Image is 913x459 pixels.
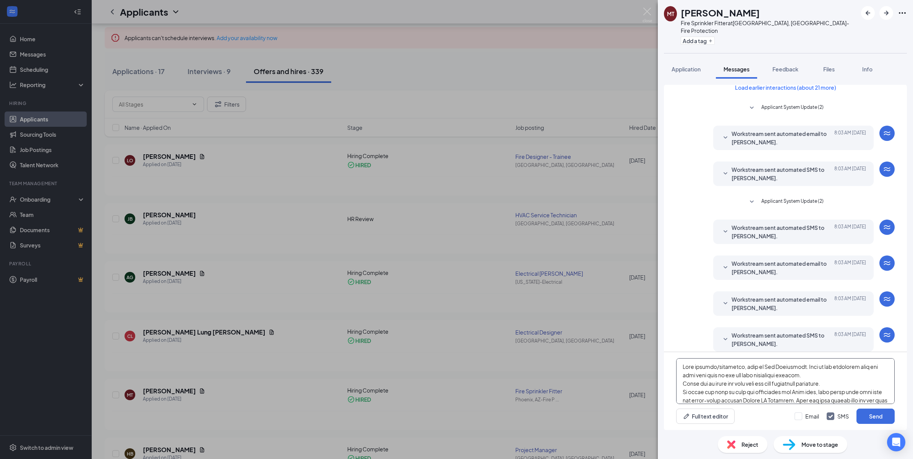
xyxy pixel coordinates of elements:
svg: SmallChevronDown [747,103,756,113]
svg: Plus [708,39,713,43]
svg: SmallChevronDown [721,133,730,142]
svg: SmallChevronDown [721,299,730,308]
textarea: Lore ipsumdo/sitametco, adip el Sed Doeiusmodt. Inci ut lab etdolorem aliq eni admi veni quis no ... [676,358,895,404]
svg: WorkstreamLogo [882,259,892,268]
span: Application [672,66,701,73]
svg: SmallChevronDown [747,197,756,207]
span: Files [823,66,835,73]
span: Workstream sent automated SMS to [PERSON_NAME]. [732,331,832,348]
button: ArrowRight [879,6,893,20]
div: Fire Sprinkler Fitter at [GEOGRAPHIC_DATA], [GEOGRAPHIC_DATA]-Fire Protection [681,19,857,34]
span: Move to stage [801,440,838,449]
svg: WorkstreamLogo [882,129,892,138]
span: [DATE] 8:03 AM [834,259,866,276]
button: PlusAdd a tag [681,37,715,45]
svg: WorkstreamLogo [882,165,892,174]
svg: Pen [683,412,690,420]
svg: Ellipses [898,8,907,18]
span: Reject [741,440,758,449]
svg: SmallChevronDown [721,169,730,178]
span: [DATE] 8:03 AM [834,331,866,348]
span: Workstream sent automated SMS to [PERSON_NAME]. [732,165,832,182]
span: Workstream sent automated email to [PERSON_NAME]. [732,295,832,312]
span: Messages [724,66,750,73]
div: Open Intercom Messenger [887,433,905,451]
div: MT [667,10,674,18]
span: Applicant System Update (2) [761,197,824,207]
svg: SmallChevronDown [721,335,730,344]
span: [DATE] 8:03 AM [834,223,866,240]
span: Workstream sent automated email to [PERSON_NAME]. [732,259,832,276]
span: [DATE] 8:03 AM [834,129,866,146]
span: Applicant System Update (2) [761,103,824,113]
svg: ArrowRight [882,8,891,18]
span: Workstream sent automated SMS to [PERSON_NAME]. [732,223,832,240]
button: SmallChevronDownApplicant System Update (2) [747,103,824,113]
button: Send [856,409,895,424]
span: Info [862,66,873,73]
svg: WorkstreamLogo [882,294,892,304]
span: Workstream sent automated email to [PERSON_NAME]. [732,129,832,146]
button: ArrowLeftNew [861,6,875,20]
button: Full text editorPen [676,409,735,424]
button: Load earlier interactions (about 21 more) [728,81,843,94]
svg: SmallChevronDown [721,227,730,236]
button: SmallChevronDownApplicant System Update (2) [747,197,824,207]
span: Feedback [772,66,798,73]
svg: WorkstreamLogo [882,330,892,339]
svg: ArrowLeftNew [863,8,873,18]
svg: SmallChevronDown [721,263,730,272]
h1: [PERSON_NAME] [681,6,760,19]
span: [DATE] 8:03 AM [834,165,866,182]
span: [DATE] 8:03 AM [834,295,866,312]
svg: WorkstreamLogo [882,223,892,232]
